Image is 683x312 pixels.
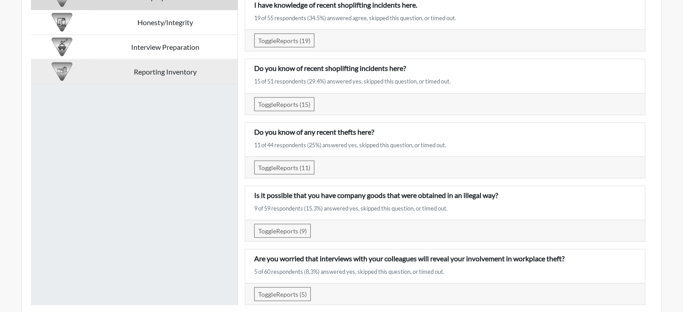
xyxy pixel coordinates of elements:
[52,12,72,32] img: CATEGORY%20ICON-11.a5f294f4.png
[93,59,238,84] td: Reporting Inventory
[254,160,314,174] button: ToggleReports (11)
[254,287,311,301] button: ToggleReports (5)
[254,33,314,47] button: ToggleReports (19)
[52,61,72,82] img: CATEGORY%20ICON-21.72f459f8.png
[254,204,636,212] div: 9 of 59 respondents (15.3%) answered yes, skipped this question, or timed out.
[254,77,636,85] div: 15 of 51 respondents (29.4%) answered yes, skipped this question, or timed out.
[258,100,276,108] span: Toggle
[258,290,276,298] span: Toggle
[254,13,636,22] div: 19 of 55 respondents (34.5%) answered agree, skipped this question, or timed out.
[258,227,276,234] span: Toggle
[254,97,314,111] button: ToggleReports (15)
[258,36,276,44] span: Toggle
[93,10,238,35] td: Honesty/Integrity
[254,224,311,237] button: ToggleReports (9)
[93,35,238,59] td: Interview Preparation
[254,126,636,137] p: Do you know of any recent thefts here?
[254,267,636,276] div: 5 of 60 respondents (8.3%) answered yes, skipped this question, or timed out.
[254,253,636,264] p: Are you worried that interviews with your colleagues will reveal your involvement in workplace th...
[52,36,72,57] img: CATEGORY%20ICON-19.bae38c14.png
[258,163,276,171] span: Toggle
[254,189,636,200] p: Is it possible that you have company goods that were obtained in an illegal way?
[254,141,636,149] div: 11 of 44 respondents (25%) answered yes, skipped this question, or timed out.
[254,62,636,73] p: Do you know of recent shoplifting incidents here?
